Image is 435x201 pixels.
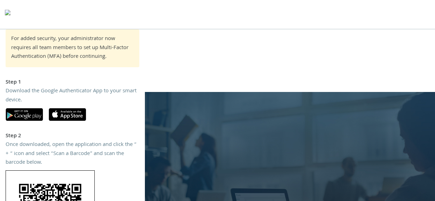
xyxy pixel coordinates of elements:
img: todyl-logo-dark.svg [5,7,10,21]
div: For added security, your administrator now requires all team members to set up Multi-Factor Authe... [11,35,134,62]
div: Once downloaded, open the application and click the “ + “ icon and select “Scan a Barcode” and sc... [6,141,139,168]
strong: Step 1 [6,78,21,87]
strong: Step 2 [6,132,21,141]
img: google-play.svg [6,108,43,121]
img: apple-app-store.svg [49,108,86,121]
div: Download the Google Authenticator App to your smart device. [6,87,139,105]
